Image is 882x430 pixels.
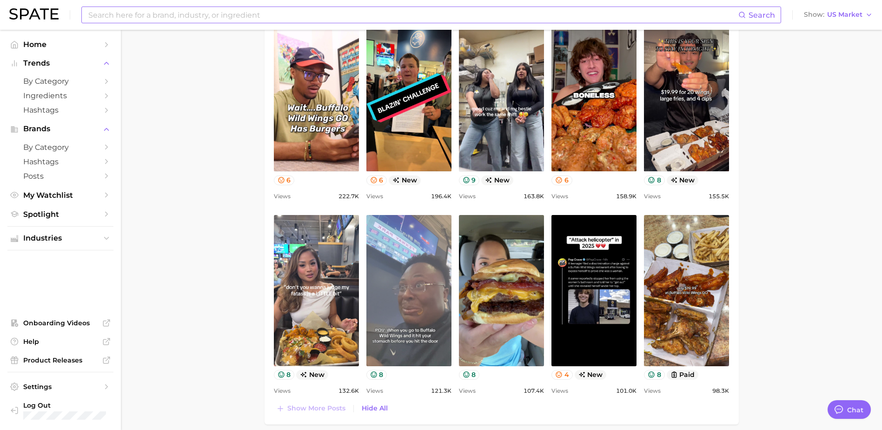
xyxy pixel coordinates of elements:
button: 8 [644,370,665,380]
span: Views [551,385,568,396]
span: Settings [23,383,98,391]
button: ShowUS Market [802,9,875,21]
span: US Market [827,12,862,17]
button: 8 [274,370,295,380]
button: 8 [644,175,665,185]
span: Views [274,191,291,202]
span: Views [366,191,383,202]
span: 121.3k [431,385,451,396]
span: new [481,175,513,185]
a: Help [7,335,113,349]
span: 107.4k [524,385,544,396]
span: by Category [23,77,98,86]
button: Trends [7,56,113,70]
span: new [575,370,607,380]
span: 155.5k [709,191,729,202]
span: Views [366,385,383,396]
button: Industries [7,231,113,245]
span: Home [23,40,98,49]
span: Ingredients [23,91,98,100]
button: Show more posts [274,402,348,415]
button: Hide All [359,402,390,415]
button: 9 [459,175,480,185]
button: 6 [274,175,295,185]
span: new [667,175,699,185]
span: Views [459,385,476,396]
button: 6 [366,175,387,185]
span: Brands [23,125,98,133]
span: Product Releases [23,356,98,364]
span: My Watchlist [23,191,98,200]
span: Views [644,385,661,396]
span: Show more posts [287,404,345,412]
span: Help [23,337,98,346]
span: by Category [23,143,98,152]
a: Log out. Currently logged in with e-mail trisha.hanold@schreiberfoods.com. [7,398,113,423]
span: 163.8k [524,191,544,202]
span: Hashtags [23,106,98,114]
span: 158.9k [616,191,637,202]
span: Views [644,191,661,202]
button: 4 [551,370,573,380]
a: Ingredients [7,88,113,103]
span: Log Out [23,401,137,410]
a: Settings [7,380,113,394]
button: 8 [366,370,387,380]
span: Trends [23,59,98,67]
span: Search [749,11,775,20]
a: Hashtags [7,103,113,117]
button: Brands [7,122,113,136]
span: 98.3k [712,385,729,396]
a: by Category [7,140,113,155]
span: new [296,370,328,380]
a: Hashtags [7,155,113,169]
a: Onboarding Videos [7,316,113,330]
span: new [389,175,421,185]
span: Hide All [362,404,388,412]
input: Search here for a brand, industry, or ingredient [87,7,738,23]
button: paid [667,370,699,380]
span: Hashtags [23,157,98,166]
a: Posts [7,169,113,183]
a: Home [7,37,113,52]
img: SPATE [9,8,59,20]
span: Onboarding Videos [23,319,98,327]
span: 196.4k [431,191,451,202]
span: Views [551,191,568,202]
button: 6 [551,175,572,185]
a: Spotlight [7,207,113,222]
span: 132.6k [338,385,359,396]
span: Show [804,12,824,17]
span: Views [274,385,291,396]
span: 101.0k [616,385,637,396]
button: 8 [459,370,480,380]
a: Product Releases [7,353,113,367]
span: Industries [23,234,98,242]
span: Views [459,191,476,202]
span: 222.7k [338,191,359,202]
span: Spotlight [23,210,98,219]
a: My Watchlist [7,188,113,202]
span: Posts [23,172,98,181]
a: by Category [7,74,113,88]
